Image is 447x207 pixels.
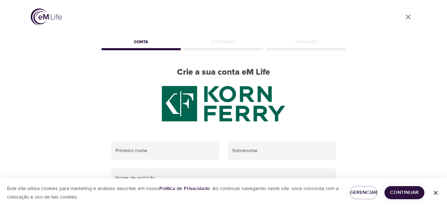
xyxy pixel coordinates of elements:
a: Política de Privacidade [159,185,210,192]
img: logo [31,8,62,25]
span: Continuar [390,188,419,197]
span: Gerenciar [355,188,372,197]
button: Gerenciar [350,186,377,199]
a: close [400,8,417,25]
button: Continuar [384,186,424,199]
img: KF%20green%20logo%202.20.2025.png [162,86,286,121]
h2: Crie a sua conta eM Life [100,67,347,77]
